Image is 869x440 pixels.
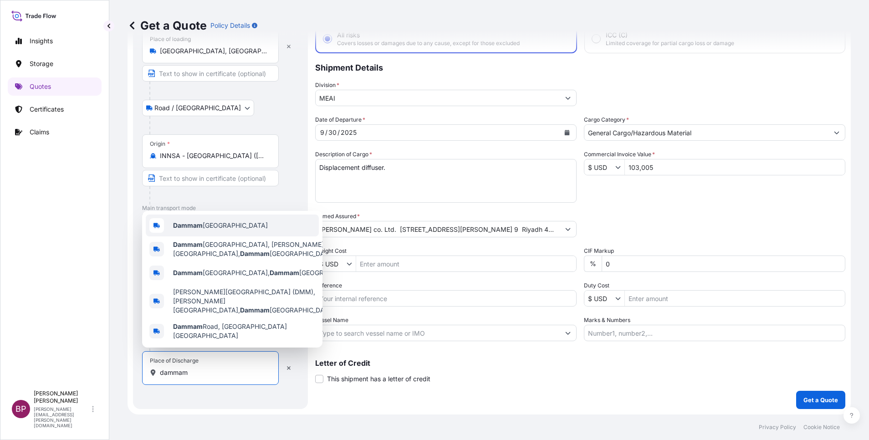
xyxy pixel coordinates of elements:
[316,325,560,341] input: Type to search vessel name or IMO
[584,290,615,307] input: Duty Cost
[584,159,615,175] input: Commercial Invoice Value
[173,221,203,229] b: Dammam
[584,124,828,141] input: Select a commodity type
[327,374,430,384] span: This shipment has a letter of credit
[173,221,268,230] span: [GEOGRAPHIC_DATA]
[356,256,576,272] input: Enter amount
[584,150,655,159] label: Commercial Invoice Value
[828,124,845,141] button: Show suggestions
[315,53,845,81] p: Shipment Details
[315,290,577,307] input: Your internal reference
[210,21,250,30] p: Policy Details
[173,287,335,315] span: [PERSON_NAME][GEOGRAPHIC_DATA] (DMM), [PERSON_NAME][GEOGRAPHIC_DATA], [GEOGRAPHIC_DATA]
[560,325,576,341] button: Show suggestions
[30,82,51,91] p: Quotes
[316,221,560,237] input: Full name
[584,281,609,290] label: Duty Cost
[584,246,614,256] label: CIF Markup
[327,127,337,138] div: day,
[240,250,270,257] b: Dammam
[173,269,203,276] b: Dammam
[270,269,299,276] b: Dammam
[150,357,199,364] div: Place of Discharge
[173,240,203,248] b: Dammam
[560,90,576,106] button: Show suggestions
[142,100,254,116] button: Select transport
[160,151,267,160] input: Origin
[316,256,347,272] input: Freight Cost
[625,159,845,175] input: Type amount
[154,103,241,113] span: Road / [GEOGRAPHIC_DATA]
[315,359,845,367] p: Letter of Credit
[315,246,347,256] label: Freight Cost
[173,240,335,258] span: [GEOGRAPHIC_DATA], [PERSON_NAME][GEOGRAPHIC_DATA], [GEOGRAPHIC_DATA]
[560,221,576,237] button: Show suggestions
[160,46,267,56] input: Place of loading
[315,150,372,159] label: Description of Cargo
[173,322,203,330] b: Dammam
[30,105,64,114] p: Certificates
[173,268,364,277] span: [GEOGRAPHIC_DATA], [GEOGRAPHIC_DATA]
[30,36,53,46] p: Insights
[602,256,845,272] input: Enter percentage
[315,316,348,325] label: Vessel Name
[316,90,560,106] input: Type to search division
[584,115,629,124] label: Cargo Category
[584,316,630,325] label: Marks & Numbers
[315,281,342,290] label: Reference
[337,127,340,138] div: /
[325,127,327,138] div: /
[315,81,339,90] label: Division
[128,18,207,33] p: Get a Quote
[240,306,270,314] b: Dammam
[584,256,602,272] div: %
[340,127,358,138] div: year,
[319,127,325,138] div: month,
[803,424,840,431] p: Cookie Notice
[30,59,53,68] p: Storage
[625,290,845,307] input: Enter amount
[142,205,299,212] p: Main transport mode
[142,211,322,348] div: Show suggestions
[560,125,574,140] button: Calendar
[160,368,267,377] input: Place of Discharge
[34,406,90,428] p: [PERSON_NAME][EMAIL_ADDRESS][PERSON_NAME][DOMAIN_NAME]
[34,390,90,404] p: [PERSON_NAME] [PERSON_NAME]
[615,163,624,172] button: Show suggestions
[315,212,360,221] label: Named Assured
[347,259,356,268] button: Show suggestions
[803,395,838,404] p: Get a Quote
[173,322,315,340] span: Road, [GEOGRAPHIC_DATA] [GEOGRAPHIC_DATA]
[150,140,170,148] div: Origin
[315,115,365,124] span: Date of Departure
[142,170,279,186] input: Text to appear on certificate
[142,65,279,82] input: Text to appear on certificate
[759,424,796,431] p: Privacy Policy
[15,404,26,414] span: BP
[615,294,624,303] button: Show suggestions
[30,128,49,137] p: Claims
[584,325,845,341] input: Number1, number2,...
